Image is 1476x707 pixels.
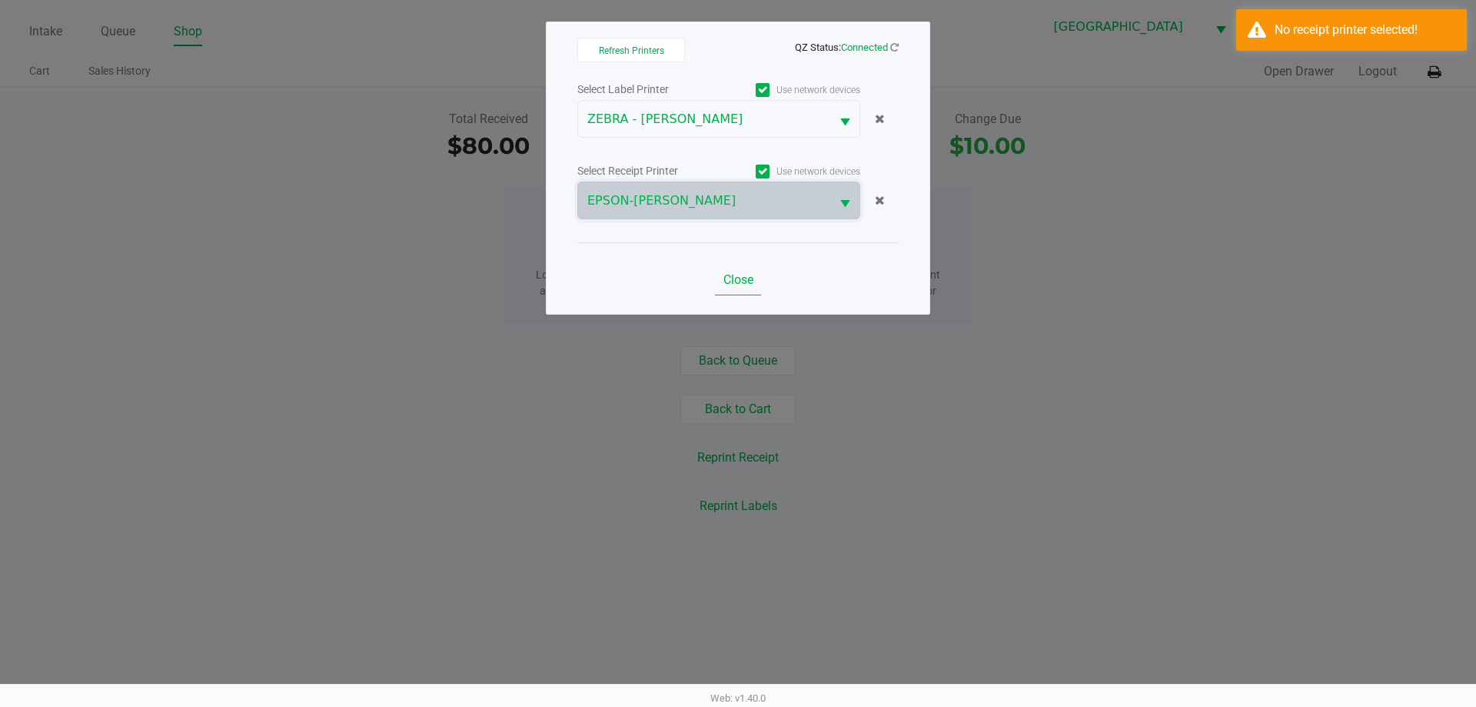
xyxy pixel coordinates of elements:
[1275,21,1455,39] div: No receipt printer selected!
[841,42,888,53] span: Connected
[830,182,859,218] button: Select
[719,165,860,178] label: Use network devices
[710,692,766,704] span: Web: v1.40.0
[587,192,821,210] span: EPSON-[PERSON_NAME]
[577,38,685,62] button: Refresh Printers
[715,265,761,295] button: Close
[599,45,664,56] span: Refresh Printers
[719,83,860,97] label: Use network devices
[795,42,899,53] span: QZ Status:
[723,272,753,287] span: Close
[577,82,719,98] div: Select Label Printer
[577,163,719,179] div: Select Receipt Printer
[587,110,821,128] span: ZEBRA - [PERSON_NAME]
[830,101,859,137] button: Select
